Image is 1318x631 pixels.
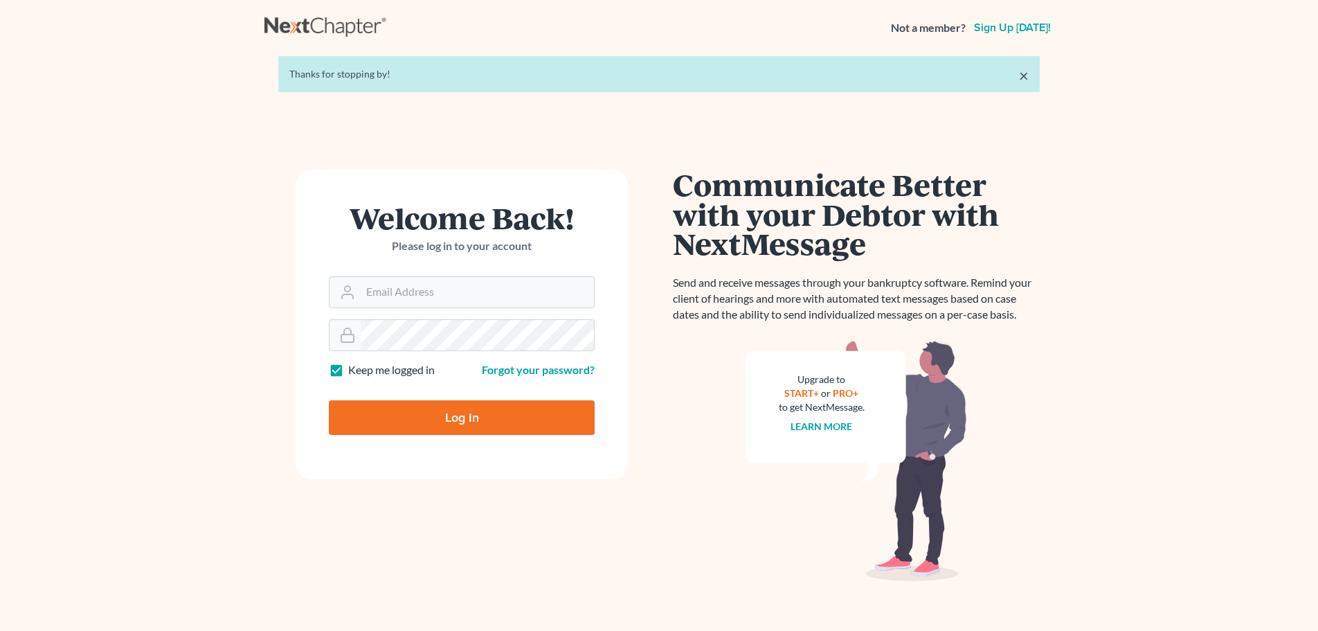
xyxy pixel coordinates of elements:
label: Keep me logged in [348,362,435,378]
div: Thanks for stopping by! [289,67,1029,81]
a: Learn more [791,420,853,432]
a: START+ [785,387,820,399]
input: Email Address [361,277,594,308]
h1: Welcome Back! [329,203,595,233]
strong: Not a member? [891,20,966,36]
a: Sign up [DATE]! [971,22,1054,33]
div: to get NextMessage. [779,400,865,414]
p: Send and receive messages through your bankruptcy software. Remind your client of hearings and mo... [673,275,1040,323]
a: × [1019,67,1029,84]
p: Please log in to your account [329,238,595,254]
a: Forgot your password? [482,363,595,376]
input: Log In [329,400,595,435]
span: or [822,387,831,399]
a: PRO+ [833,387,859,399]
div: Upgrade to [779,373,865,386]
img: nextmessage_bg-59042aed3d76b12b5cd301f8e5b87938c9018125f34e5fa2b7a6b67550977c72.svg [746,339,967,582]
h1: Communicate Better with your Debtor with NextMessage [673,170,1040,258]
